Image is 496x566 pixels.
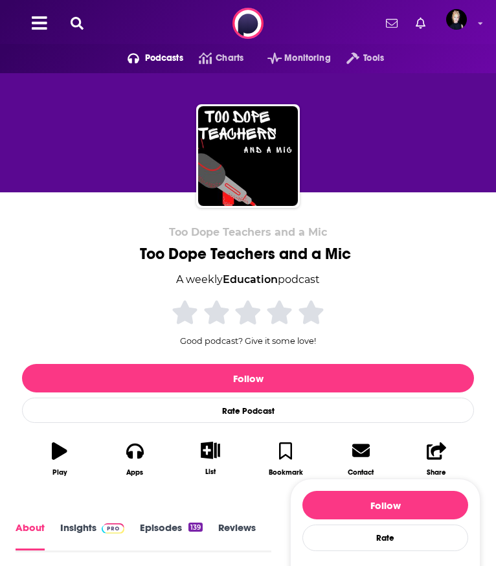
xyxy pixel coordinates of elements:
a: Show notifications dropdown [381,12,403,34]
div: Bookmark [269,468,303,477]
div: Apps [126,468,143,477]
a: Contact [323,433,398,484]
a: Education [223,273,278,286]
div: Contact [348,468,374,477]
span: Monitoring [284,49,330,67]
span: Logged in as Passell [446,9,467,30]
a: About [16,522,45,550]
a: Charts [183,48,243,69]
button: List [173,433,248,484]
span: Too Dope Teachers and a Mic [169,226,327,238]
div: A weekly podcast [176,271,320,288]
div: 139 [188,523,203,532]
button: open menu [112,48,183,69]
button: Bookmark [248,433,323,484]
span: Good podcast? Give it some love! [180,336,316,346]
div: Good podcast? Give it some love! [151,298,345,346]
button: open menu [331,48,384,69]
span: Tools [363,49,384,67]
button: Share [399,433,474,484]
div: Play [52,468,67,477]
a: Reviews [218,522,256,550]
div: Rate Podcast [22,398,474,423]
img: Too Dope Teachers and a Mic [198,106,298,206]
a: Logged in as Passell [446,9,475,38]
button: Apps [97,433,172,484]
button: Follow [22,364,474,392]
a: Episodes139 [140,522,203,550]
img: Podchaser - Follow, Share and Rate Podcasts [232,8,264,39]
div: Rate [302,525,468,551]
a: Show notifications dropdown [411,12,431,34]
div: List [205,468,216,476]
img: User Profile [446,9,467,30]
button: open menu [252,48,331,69]
span: Podcasts [145,49,183,67]
img: Podchaser Pro [102,523,124,534]
button: Play [22,433,97,484]
a: InsightsPodchaser Pro [60,522,124,550]
span: Charts [216,49,243,67]
div: Share [427,468,446,477]
button: Follow [302,491,468,519]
